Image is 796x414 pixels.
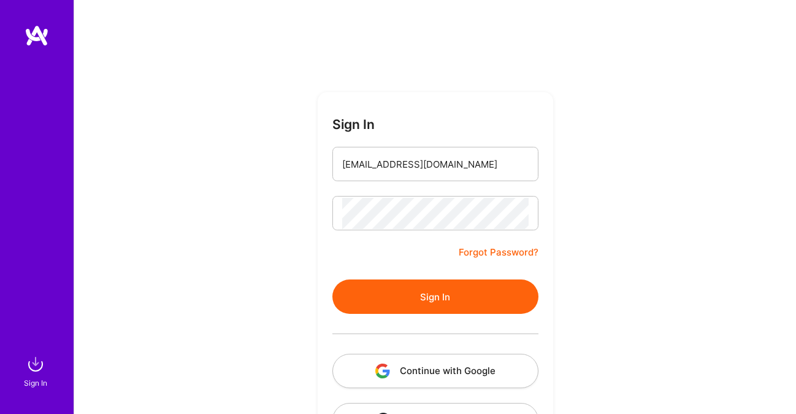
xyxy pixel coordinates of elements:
[24,377,47,389] div: Sign In
[459,245,538,260] a: Forgot Password?
[332,279,538,314] button: Sign In
[332,354,538,388] button: Continue with Google
[25,25,49,47] img: logo
[342,149,529,180] input: Email...
[375,364,390,378] img: icon
[23,352,48,377] img: sign in
[332,117,375,132] h3: Sign In
[26,352,48,389] a: sign inSign In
